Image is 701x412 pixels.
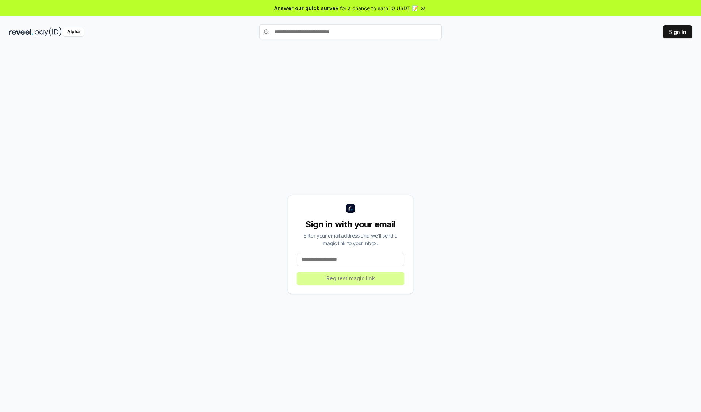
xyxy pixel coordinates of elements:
span: for a chance to earn 10 USDT 📝 [340,4,418,12]
div: Alpha [63,27,84,36]
img: pay_id [35,27,62,36]
div: Enter your email address and we’ll send a magic link to your inbox. [297,232,404,247]
img: reveel_dark [9,27,33,36]
div: Sign in with your email [297,219,404,230]
span: Answer our quick survey [274,4,338,12]
img: logo_small [346,204,355,213]
button: Sign In [663,25,692,38]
